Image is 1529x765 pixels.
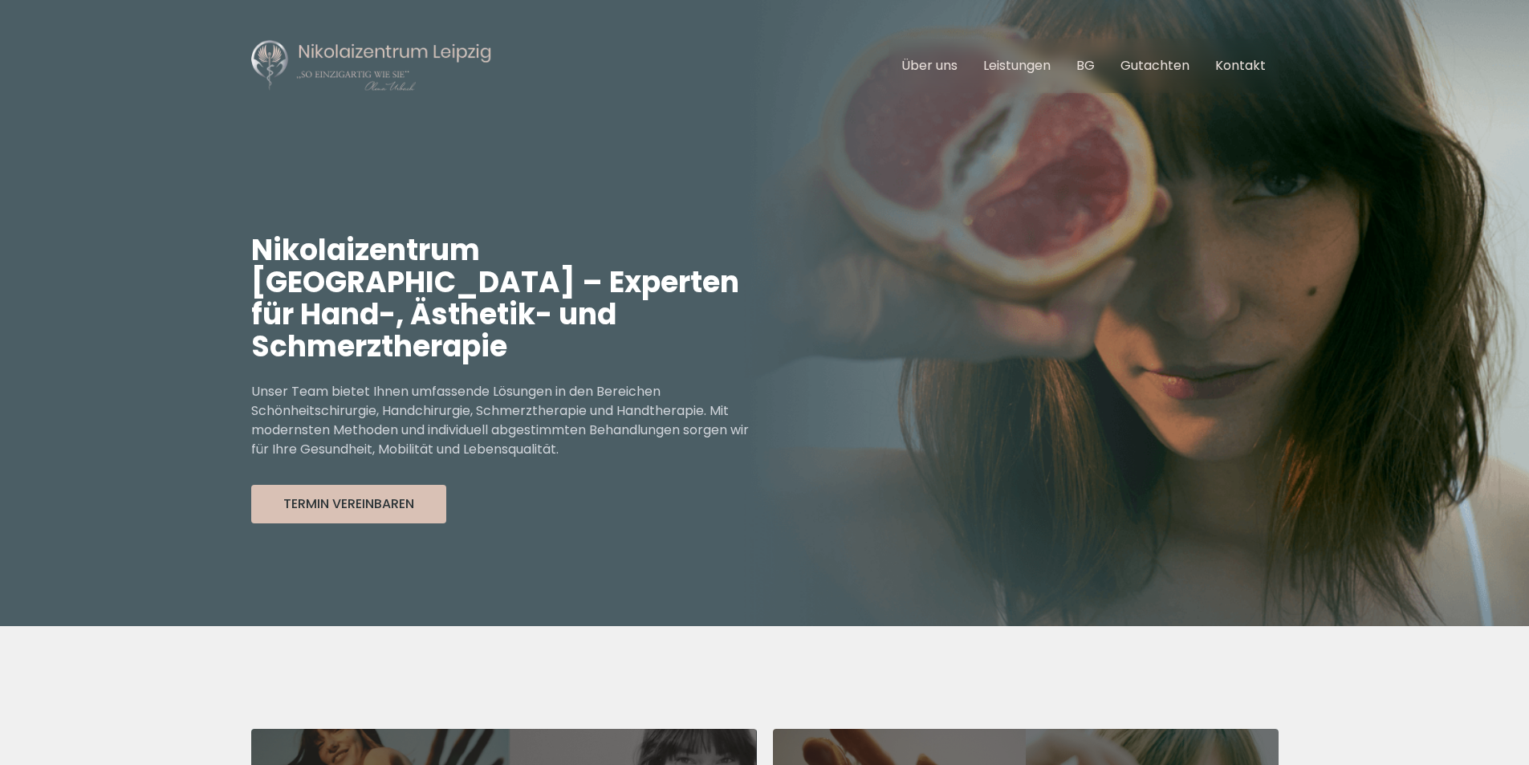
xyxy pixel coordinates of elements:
[251,485,446,523] button: Termin Vereinbaren
[1120,56,1189,75] a: Gutachten
[1215,56,1266,75] a: Kontakt
[251,39,492,93] img: Nikolaizentrum Leipzig Logo
[983,56,1051,75] a: Leistungen
[901,56,958,75] a: Über uns
[251,234,765,363] h1: Nikolaizentrum [GEOGRAPHIC_DATA] – Experten für Hand-, Ästhetik- und Schmerztherapie
[251,382,765,459] p: Unser Team bietet Ihnen umfassende Lösungen in den Bereichen Schönheitschirurgie, Handchirurgie, ...
[1076,56,1095,75] a: BG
